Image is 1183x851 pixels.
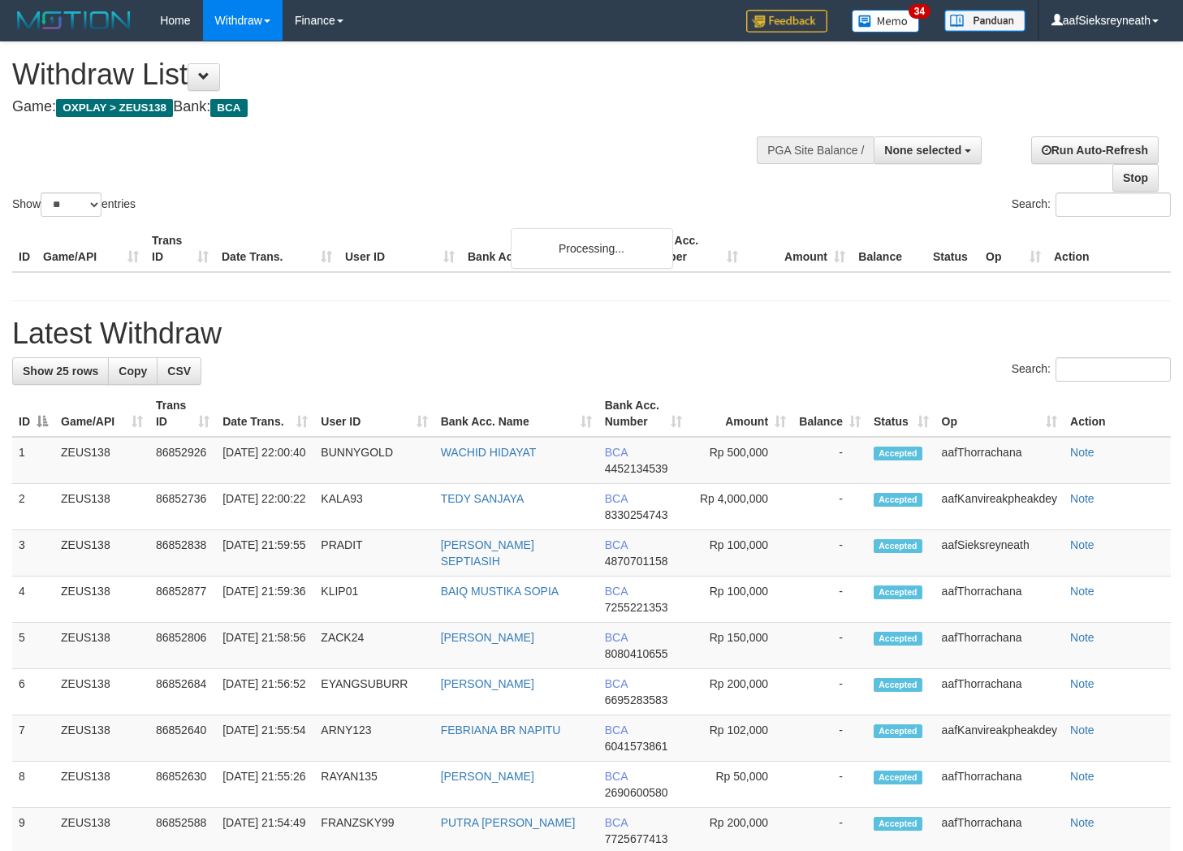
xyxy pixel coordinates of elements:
a: Run Auto-Refresh [1031,136,1159,164]
td: 86852736 [149,484,216,530]
h1: Withdraw List [12,58,772,91]
img: MOTION_logo.png [12,8,136,32]
td: aafThorrachana [935,623,1064,669]
input: Search: [1056,357,1171,382]
th: User ID [339,226,461,272]
div: Processing... [511,228,673,269]
a: Note [1070,724,1094,737]
td: [DATE] 21:59:36 [216,577,314,623]
a: Note [1070,677,1094,690]
span: BCA [605,492,628,505]
td: EYANGSUBURR [314,669,434,715]
span: BCA [605,446,628,459]
a: Note [1070,585,1094,598]
a: Copy [108,357,158,385]
th: Op [979,226,1047,272]
a: Note [1070,816,1094,829]
a: Note [1070,446,1094,459]
td: PRADIT [314,530,434,577]
td: [DATE] 21:55:54 [216,715,314,762]
span: BCA [605,631,628,644]
a: [PERSON_NAME] [441,770,534,783]
a: WACHID HIDAYAT [441,446,537,459]
td: BUNNYGOLD [314,437,434,484]
td: - [792,577,867,623]
label: Search: [1012,357,1171,382]
td: 86852877 [149,577,216,623]
span: CSV [167,365,191,378]
span: Copy 4870701158 to clipboard [605,555,668,568]
a: [PERSON_NAME] [441,631,534,644]
th: Bank Acc. Number [637,226,745,272]
th: Trans ID: activate to sort column ascending [149,391,216,437]
th: Action [1064,391,1171,437]
td: aafSieksreyneath [935,530,1064,577]
td: - [792,623,867,669]
td: Rp 500,000 [689,437,792,484]
th: Bank Acc. Name: activate to sort column ascending [434,391,598,437]
td: Rp 100,000 [689,577,792,623]
td: 86852630 [149,762,216,808]
h1: Latest Withdraw [12,318,1171,350]
th: Date Trans.: activate to sort column ascending [216,391,314,437]
td: aafKanvireakpheakdey [935,715,1064,762]
span: Copy 6041573861 to clipboard [605,740,668,753]
td: ZEUS138 [54,437,149,484]
td: ZEUS138 [54,623,149,669]
span: BCA [605,538,628,551]
td: - [792,484,867,530]
td: 86852684 [149,669,216,715]
span: Copy 4452134539 to clipboard [605,462,668,475]
label: Show entries [12,192,136,217]
th: Balance [852,226,926,272]
td: 1 [12,437,54,484]
td: - [792,715,867,762]
td: aafThorrachana [935,437,1064,484]
td: [DATE] 21:59:55 [216,530,314,577]
td: aafKanvireakpheakdey [935,484,1064,530]
img: panduan.png [944,10,1025,32]
span: Accepted [874,539,922,553]
span: Accepted [874,678,922,692]
td: - [792,530,867,577]
th: Bank Acc. Number: activate to sort column ascending [598,391,689,437]
td: RAYAN135 [314,762,434,808]
span: Copy 8330254743 to clipboard [605,508,668,521]
td: 4 [12,577,54,623]
td: ZEUS138 [54,669,149,715]
span: BCA [605,770,628,783]
th: Date Trans. [215,226,339,272]
a: CSV [157,357,201,385]
th: Op: activate to sort column ascending [935,391,1064,437]
td: 86852926 [149,437,216,484]
td: - [792,437,867,484]
td: ZACK24 [314,623,434,669]
td: 3 [12,530,54,577]
span: BCA [605,585,628,598]
td: 7 [12,715,54,762]
td: [DATE] 22:00:22 [216,484,314,530]
span: Accepted [874,447,922,460]
a: [PERSON_NAME] [441,677,534,690]
a: TEDY SANJAYA [441,492,525,505]
td: 5 [12,623,54,669]
span: BCA [605,816,628,829]
td: ZEUS138 [54,484,149,530]
th: ID: activate to sort column descending [12,391,54,437]
span: Show 25 rows [23,365,98,378]
h4: Game: Bank: [12,99,772,115]
img: Button%20Memo.svg [852,10,920,32]
span: Copy 6695283583 to clipboard [605,693,668,706]
th: Status [926,226,979,272]
th: Game/API: activate to sort column ascending [54,391,149,437]
span: Copy [119,365,147,378]
td: Rp 50,000 [689,762,792,808]
th: User ID: activate to sort column ascending [314,391,434,437]
a: Note [1070,538,1094,551]
span: None selected [884,144,961,157]
td: KALA93 [314,484,434,530]
td: ZEUS138 [54,530,149,577]
span: Accepted [874,771,922,784]
td: ARNY123 [314,715,434,762]
th: Amount: activate to sort column ascending [689,391,792,437]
